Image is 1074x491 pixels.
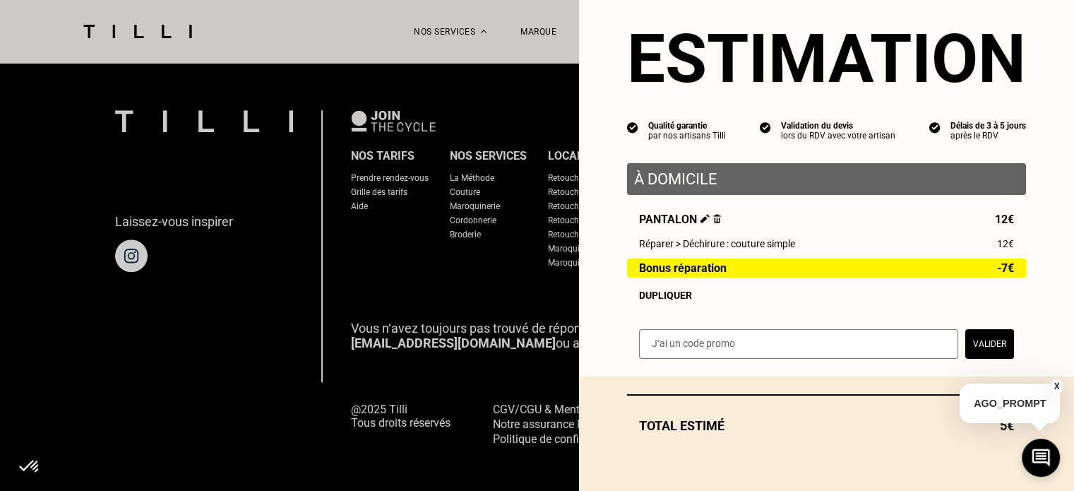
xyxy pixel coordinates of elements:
[760,121,771,134] img: icon list info
[929,121,941,134] img: icon list info
[965,329,1014,359] button: Valider
[997,262,1014,274] span: -7€
[627,418,1026,433] div: Total estimé
[781,121,895,131] div: Validation du devis
[995,213,1014,226] span: 12€
[634,170,1019,188] p: À domicile
[950,131,1026,141] div: après le RDV
[960,384,1060,423] p: AGO_PROMPT
[639,262,727,274] span: Bonus réparation
[639,213,721,226] span: Pantalon
[627,121,638,134] img: icon list info
[648,121,726,131] div: Qualité garantie
[997,238,1014,249] span: 12€
[1049,379,1063,394] button: X
[648,131,726,141] div: par nos artisans Tilli
[639,329,958,359] input: J‘ai un code promo
[627,19,1026,98] section: Estimation
[700,214,710,223] img: Éditer
[639,238,795,249] span: Réparer > Déchirure : couture simple
[950,121,1026,131] div: Délais de 3 à 5 jours
[639,290,1014,301] div: Dupliquer
[713,214,721,223] img: Supprimer
[781,131,895,141] div: lors du RDV avec votre artisan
